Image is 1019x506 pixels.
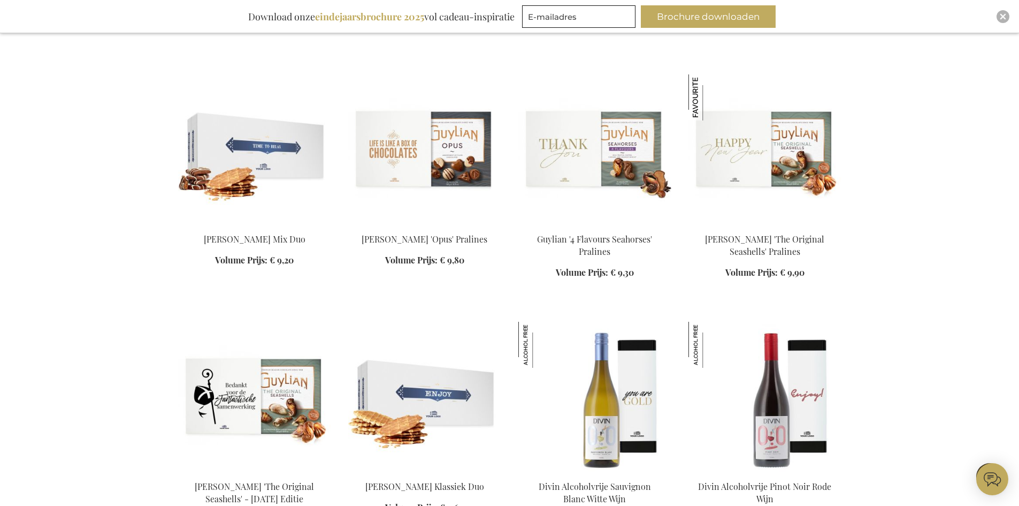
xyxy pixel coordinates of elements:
b: eindejaarsbrochure 2025 [315,10,424,23]
button: Brochure downloaden [641,5,776,28]
iframe: belco-activator-frame [976,463,1008,495]
span: Volume Prijs: [725,267,778,278]
a: Divin Alcoholvrije Pinot Noir Rode Wijn [698,481,831,504]
a: Divin Non-Alcoholic Pinot Noir Red Wine Divin Alcoholvrije Pinot Noir Rode Wijn [688,467,841,478]
a: [PERSON_NAME] Klassiek Duo [365,481,484,492]
a: Guylian 'The Original Seashells' Pralines Guylian 'The Original Seashells' Pralines [688,220,841,230]
img: Guylian '4 Flavour Seahorses' Pralines [518,74,671,224]
a: Divin Alcoholvrije Sauvignon Blanc Witte Wijn [539,481,651,504]
img: Divin Non-Alcoholic Pinot Noir Red Wine [688,322,841,472]
img: Guylian 'Opus' Pralines [348,74,501,224]
a: Volume Prijs: € 9,80 [385,254,464,267]
a: Jules Destrooper Mix Duo [178,220,331,230]
span: Volume Prijs: [556,267,608,278]
a: Guylian '4 Flavours Seahorses' Pralines [537,233,652,257]
a: Volume Prijs: € 9,90 [725,267,805,279]
a: [PERSON_NAME] Mix Duo [204,233,305,245]
a: Volume Prijs: € 9,30 [556,267,634,279]
a: Divin Non-Alcoholic Sauvignon Blanc White Wine Divin Alcoholvrije Sauvignon Blanc Witte Wijn [518,467,671,478]
img: Guylian 'The Original Seashells' - Saint Nicholas Edition [178,322,331,472]
img: Guylian 'The Original Seashells' Pralines [688,74,734,120]
img: Divin Alcoholvrije Sauvignon Blanc Witte Wijn [518,322,564,368]
img: Guylian 'The Original Seashells' Pralines [688,74,841,224]
span: Volume Prijs: [385,254,438,266]
img: Close [1000,13,1006,20]
img: Jules Destrooper Mix Duo [178,74,331,224]
div: Close [997,10,1009,23]
a: [PERSON_NAME] 'Opus' Pralines [362,233,487,245]
a: Jules Destrooper Classic Duo [348,467,501,478]
a: [PERSON_NAME] 'The Original Seashells' Pralines [705,233,824,257]
div: Download onze vol cadeau-inspiratie [243,5,519,28]
img: Divin Non-Alcoholic Sauvignon Blanc White Wine [518,322,671,472]
input: E-mailadres [522,5,635,28]
form: marketing offers and promotions [522,5,639,31]
a: Guylian 'Opus' Pralines [348,220,501,230]
a: Guylian 'The Original Seashells' - Saint Nicholas Edition [178,467,331,478]
span: Volume Prijs: [215,254,267,266]
span: € 9,20 [270,254,294,266]
img: Divin Alcoholvrije Pinot Noir Rode Wijn [688,322,734,368]
a: [PERSON_NAME] 'The Original Seashells' - [DATE] Editie [195,481,314,504]
img: Jules Destrooper Classic Duo [348,322,501,472]
a: Volume Prijs: € 9,20 [215,254,294,267]
span: € 9,30 [610,267,634,278]
span: € 9,80 [440,254,464,266]
a: Guylian '4 Flavour Seahorses' Pralines [518,220,671,230]
span: € 9,90 [780,267,805,278]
